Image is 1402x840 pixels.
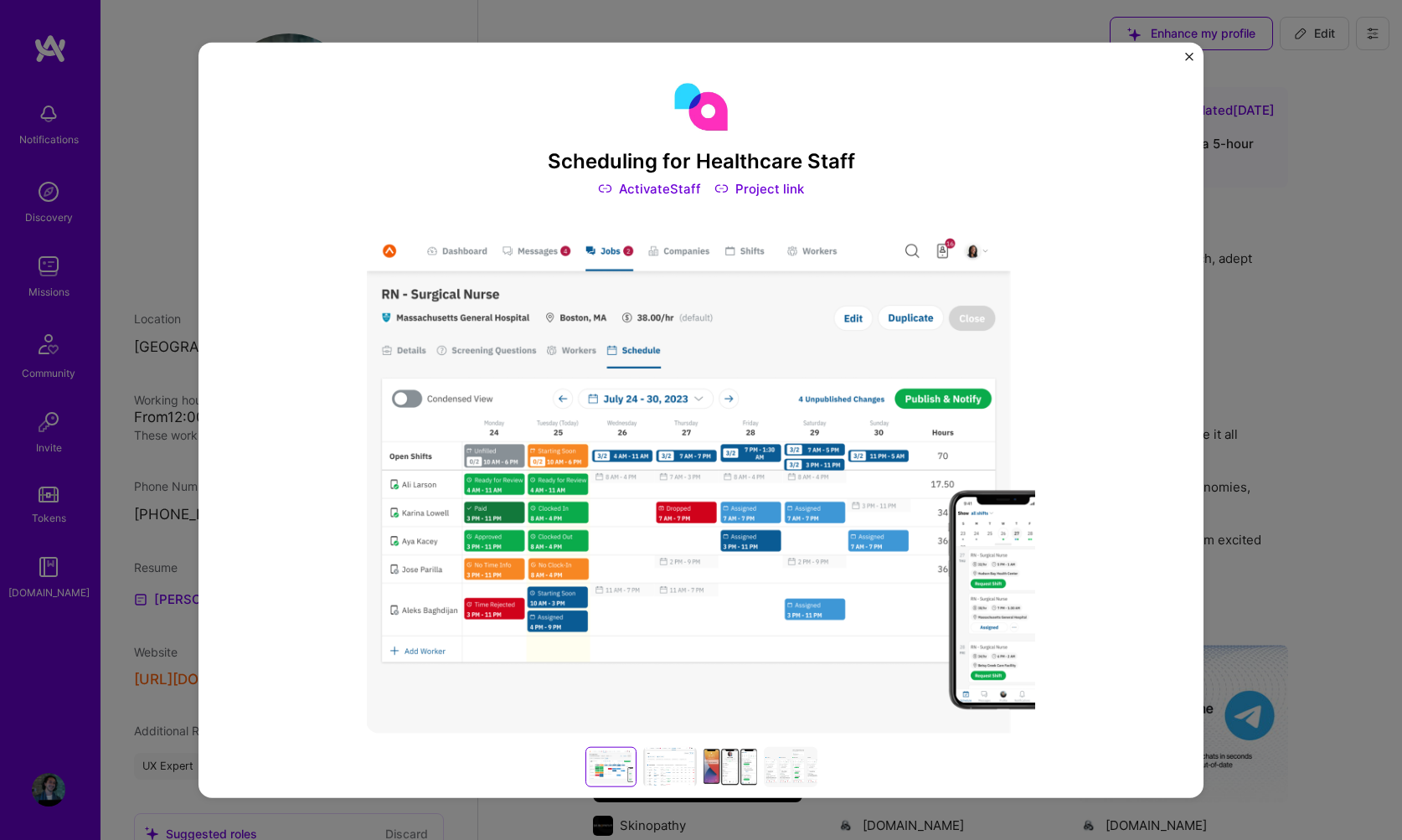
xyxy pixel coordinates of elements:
[366,149,1036,173] h3: Scheduling for Healthcare Staff
[1185,52,1193,70] button: Close
[598,180,612,198] img: Link
[714,180,729,198] img: Link
[671,75,731,136] img: Company logo
[714,180,804,198] a: Project link
[366,231,1036,734] img: Project
[598,180,701,198] a: ActivateStaff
